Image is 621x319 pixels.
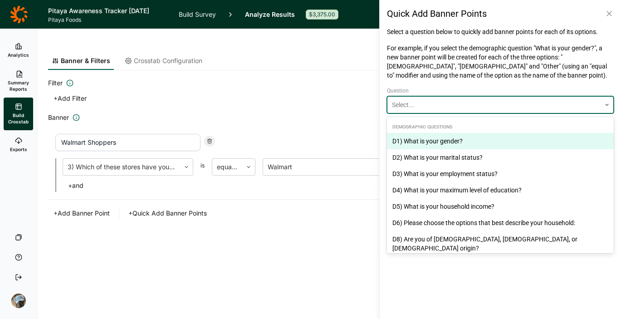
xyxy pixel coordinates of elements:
div: D1) What is your gender? [387,133,614,149]
p: For example, if you select the demographic question "What is your gender?", a new banner point wi... [387,44,614,80]
button: +Quick Add Banner Points [123,207,212,220]
a: Summary Reports [4,65,33,98]
span: Filter [48,78,63,88]
span: Pitaya Foods [48,16,168,24]
span: Exports [10,146,27,152]
a: Build Crosstab [4,98,33,130]
p: Select a question below to quickly add banner points for each of its options. [387,27,614,36]
span: Crosstab Configuration [134,56,202,65]
input: Banner point name... [55,134,200,151]
span: Summary Reports [7,79,29,92]
button: +and [63,179,89,192]
div: Demographic Questions [387,123,614,132]
div: D8) Are you of [DEMOGRAPHIC_DATA], [DEMOGRAPHIC_DATA], or [DEMOGRAPHIC_DATA] origin? [387,231,614,256]
h1: Pitaya Awareness Tracker [DATE] [48,5,168,16]
label: Question [387,87,614,94]
a: Analytics [4,36,33,65]
a: Exports [4,130,33,159]
span: Build Crosstab [7,112,29,125]
span: Analytics [8,52,29,58]
span: Banner [48,112,69,123]
h1: Quick Add Banner Points [387,7,487,20]
div: D2) What is your marital status? [387,149,614,166]
button: +Add Banner Point [48,207,115,220]
img: ocn8z7iqvmiiaveqkfqd.png [11,294,26,308]
div: $3,375.00 [306,10,338,20]
span: is [200,162,205,176]
div: D5) What is your household income? [387,198,614,215]
div: D3) What is your employment status? [387,166,614,182]
button: +Add Filter [48,92,92,105]
span: Banner & Filters [61,56,110,65]
div: D4) What is your maximum level of education? [387,182,614,198]
div: D6) Please choose the options that best describe your household: [387,215,614,231]
div: Remove [204,136,215,147]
